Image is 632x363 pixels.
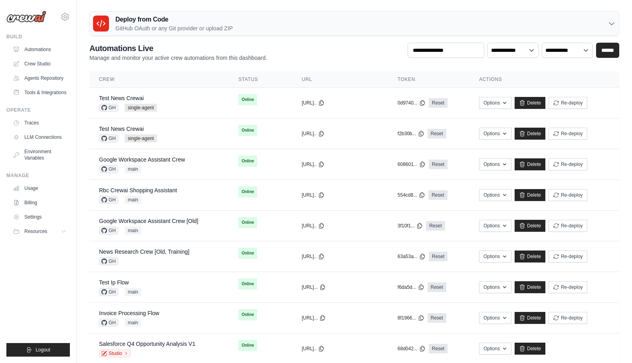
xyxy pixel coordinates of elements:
span: GH [99,227,118,235]
a: Crew Studio [10,57,70,70]
a: Delete [515,281,545,293]
th: Status [229,71,292,88]
a: Delete [515,220,545,232]
a: Test Ip Flow [99,279,129,286]
a: Billing [10,196,70,209]
button: 68d042... [398,345,426,352]
a: Reset [428,129,446,138]
a: Delete [515,189,545,201]
th: Crew [89,71,229,88]
span: Online [238,340,257,351]
a: Agents Repository [10,72,70,85]
a: Google Workspace Assistant Crew [Old] [99,218,198,224]
a: Reset [429,344,448,353]
button: 3f10f1... [398,223,423,229]
span: main [125,288,141,296]
button: 608601... [398,161,426,168]
span: Online [238,125,257,136]
a: Reset [428,313,446,323]
button: 63a53a... [398,253,426,260]
h2: Automations Live [89,43,267,54]
a: LLM Connections [10,131,70,144]
a: Delete [515,97,545,109]
button: Re-deploy [549,158,587,170]
a: Reset [428,282,446,292]
a: Delete [515,312,545,324]
a: Test News Crewai [99,126,144,132]
span: single-agent [125,134,157,142]
a: Salesforce Q4 Opportunity Analysis V1 [99,341,195,347]
th: Actions [470,71,619,88]
a: Google Workspace Assistant Crew [99,156,185,163]
a: Settings [10,211,70,223]
a: Reset [429,98,448,108]
span: GH [99,288,118,296]
button: Logout [6,343,70,357]
div: Operate [6,107,70,113]
span: Online [238,309,257,320]
button: Options [479,220,511,232]
th: Token [388,71,470,88]
button: Options [479,97,511,109]
span: Online [238,217,257,228]
button: f2b30b... [398,130,424,137]
a: Tools & Integrations [10,86,70,99]
span: GH [99,319,118,327]
a: Usage [10,182,70,195]
div: Build [6,34,70,40]
a: Traces [10,116,70,129]
span: GH [99,196,118,204]
button: Re-deploy [549,189,587,201]
p: GitHub OAuth or any Git provider or upload ZIP [115,24,233,32]
span: main [125,227,141,235]
a: Delete [515,343,545,355]
th: URL [292,71,388,88]
button: Re-deploy [549,97,587,109]
button: Options [479,312,511,324]
a: Rbc Crewai Shopping Assistant [99,187,177,193]
button: Re-deploy [549,128,587,140]
button: Options [479,281,511,293]
button: Options [479,251,511,262]
button: Options [479,128,511,140]
a: Delete [515,158,545,170]
span: single-agent [125,104,157,112]
a: Reset [428,190,447,200]
span: Logout [36,347,50,353]
span: Online [238,186,257,197]
span: Online [238,278,257,290]
span: main [125,196,141,204]
span: Online [238,156,257,167]
button: 554cd8... [398,192,425,198]
button: Re-deploy [549,220,587,232]
div: Manage [6,172,70,179]
a: Delete [515,251,545,262]
button: 8f1966... [398,315,424,321]
button: Re-deploy [549,251,587,262]
span: main [125,165,141,173]
button: Re-deploy [549,281,587,293]
a: Invoice Processing Flow [99,310,159,316]
a: Reset [429,160,448,169]
span: Online [238,248,257,259]
button: Options [479,343,511,355]
button: 0d9740... [398,100,426,106]
button: f6da5d... [398,284,424,290]
p: Manage and monitor your active crew automations from this dashboard. [89,54,267,62]
a: News Research Crew [Old, Training] [99,249,189,255]
button: Re-deploy [549,312,587,324]
a: Delete [515,128,545,140]
img: Logo [6,11,46,23]
a: Environment Variables [10,145,70,164]
span: Online [238,94,257,105]
span: GH [99,134,118,142]
a: Studio [99,349,131,357]
span: GH [99,104,118,112]
a: Reset [426,221,445,231]
a: Test News Crewai [99,95,144,101]
button: Options [479,158,511,170]
button: Resources [10,225,70,238]
span: main [125,319,141,327]
span: Resources [24,228,47,235]
span: GH [99,165,118,173]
